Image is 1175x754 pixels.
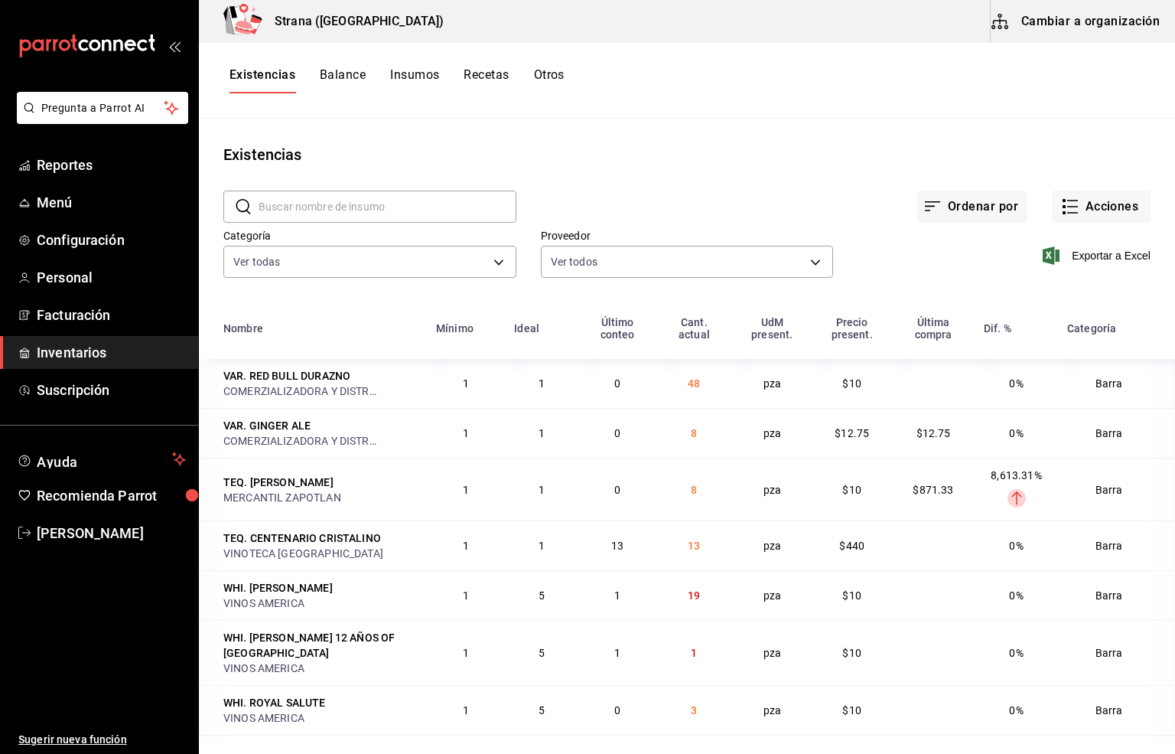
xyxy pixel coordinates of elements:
span: 19 [688,589,700,602]
div: WHI. [PERSON_NAME] 12 AÑOS OF [GEOGRAPHIC_DATA] [223,630,418,661]
span: 1 [614,647,620,659]
span: 1 [463,377,469,390]
span: 0% [1009,647,1023,659]
span: 1 [614,589,620,602]
label: Proveedor [541,230,834,241]
div: TEQ. [PERSON_NAME] [223,475,334,490]
td: pza [732,458,812,521]
span: 0% [1009,540,1023,552]
span: $12.75 [916,427,951,439]
button: Otros [534,67,565,93]
div: WHI. [PERSON_NAME] [223,580,333,596]
div: Existencias [223,143,301,166]
span: Inventarios [37,342,186,363]
div: VINOS AMERICA [223,596,418,611]
span: 8 [691,427,697,439]
div: TEQ. CENTENARIO CRISTALINO [223,530,381,546]
button: Exportar a Excel [1046,246,1151,265]
button: Ordenar por [917,191,1027,223]
span: 13 [611,540,623,552]
button: Recetas [464,67,509,93]
div: navigation tabs [229,67,565,93]
span: 1 [539,484,545,496]
td: Barra [1058,685,1175,735]
td: Barra [1058,521,1175,570]
span: 1 [539,377,545,390]
span: 1 [539,540,545,552]
span: $10 [842,589,861,602]
span: 0 [614,427,620,439]
td: pza [732,570,812,620]
span: Sugerir nueva función [18,732,186,748]
button: Existencias [229,67,295,93]
button: Acciones [1052,191,1151,223]
span: 0% [1009,589,1023,602]
td: pza [732,521,812,570]
button: Insumos [390,67,439,93]
span: 13 [688,540,700,552]
span: Ayuda [37,450,166,468]
span: 5 [539,589,545,602]
span: 1 [463,704,469,716]
span: 0 [614,377,620,390]
span: 0% [1009,377,1023,390]
div: VINOS AMERICA [223,710,418,726]
div: Último conteo [588,316,647,341]
input: Buscar nombre de insumo [259,191,516,222]
span: 5 [539,647,545,659]
span: 5 [539,704,545,716]
span: 0 [614,484,620,496]
span: $10 [842,377,861,390]
td: pza [732,620,812,685]
span: Ver todos [551,254,597,269]
div: VINOS AMERICA [223,661,418,676]
span: Facturación [37,305,186,325]
button: open_drawer_menu [168,40,181,52]
div: Nombre [223,322,263,335]
div: VAR. GINGER ALE [223,418,311,433]
span: 0% [1009,427,1023,439]
div: VINOTECA [GEOGRAPHIC_DATA] [223,546,418,561]
span: Personal [37,267,186,288]
span: Menú [37,192,186,213]
div: Dif. % [984,322,1011,335]
span: 0 [614,704,620,716]
div: WHI. ROYAL SALUTE [223,695,326,710]
span: 8 [691,484,697,496]
td: Barra [1058,620,1175,685]
span: $10 [842,704,861,716]
div: Precio present. [821,316,882,341]
span: $871.33 [913,484,953,496]
span: Reportes [37,155,186,175]
span: $12.75 [835,427,869,439]
div: VAR. RED BULL DURAZNO [223,368,350,384]
div: Ideal [514,322,539,335]
td: pza [732,408,812,458]
span: 1 [463,427,469,439]
span: 8,613.31% [991,469,1041,481]
div: MERCANTIL ZAPOTLAN [223,490,418,505]
span: 1 [691,647,697,659]
div: Cant. actual [666,316,723,341]
button: Balance [320,67,366,93]
div: Categoría [1067,322,1116,335]
span: 1 [539,427,545,439]
span: 1 [463,589,469,602]
td: pza [732,685,812,735]
span: Ver todas [233,254,280,269]
a: Pregunta a Parrot AI [11,111,188,127]
span: 3 [691,704,697,716]
span: $10 [842,647,861,659]
td: Barra [1058,570,1175,620]
label: Categoría [223,230,516,241]
span: $10 [842,484,861,496]
div: Última compra [901,316,965,341]
td: pza [732,359,812,408]
td: Barra [1058,359,1175,408]
div: UdM present. [741,316,802,341]
h3: Strana ([GEOGRAPHIC_DATA]) [262,12,444,31]
span: 1 [463,647,469,659]
span: 0% [1009,704,1023,716]
button: Pregunta a Parrot AI [17,92,188,124]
